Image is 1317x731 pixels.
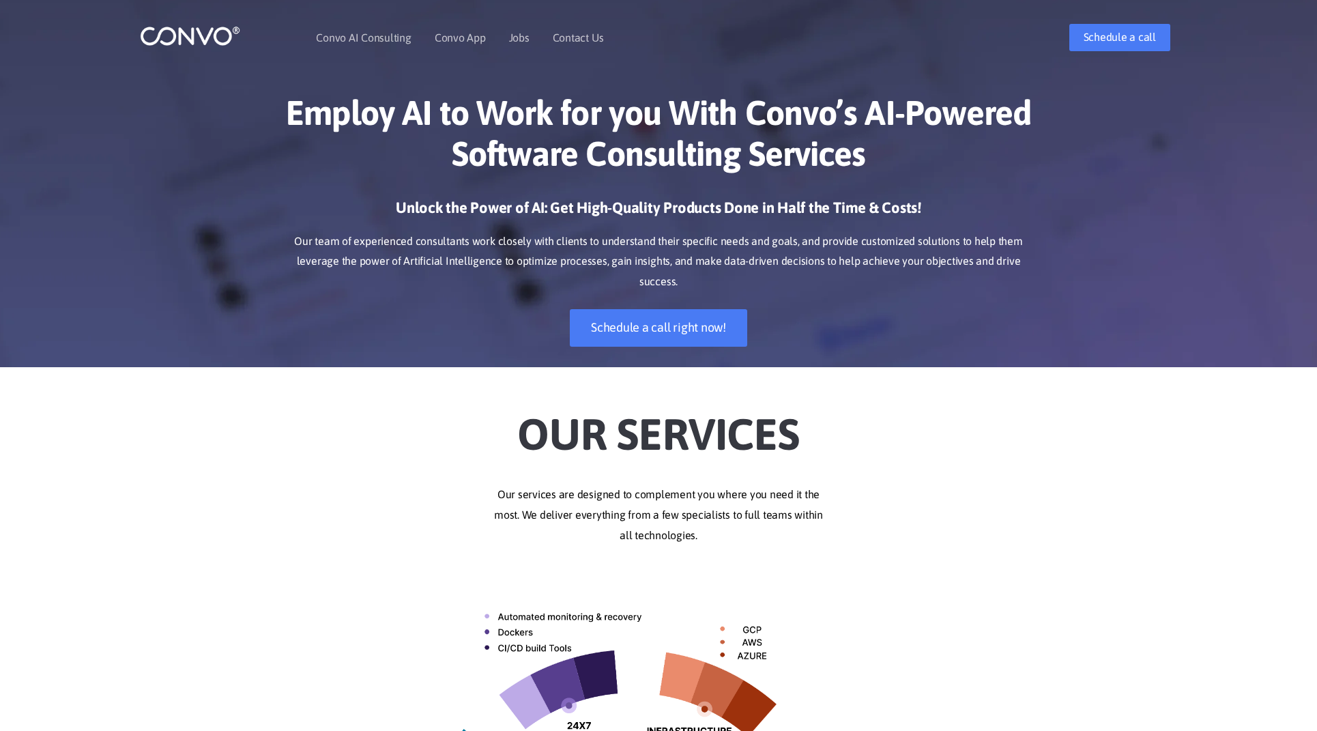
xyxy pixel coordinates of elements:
a: Convo App [435,32,486,43]
a: Schedule a call [1069,24,1170,51]
h3: Unlock the Power of AI: Get High-Quality Products Done in Half the Time & Costs! [280,198,1037,228]
img: logo_1.png [140,25,240,46]
p: Our services are designed to complement you where you need it the most. We deliver everything fro... [280,485,1037,546]
a: Schedule a call right now! [570,309,747,347]
p: Our team of experienced consultants work closely with clients to understand their specific needs ... [280,231,1037,293]
a: Jobs [509,32,530,43]
h1: Employ AI to Work for you With Convo’s AI-Powered Software Consulting Services [280,92,1037,184]
h2: Our Services [280,388,1037,464]
a: Convo AI Consulting [316,32,411,43]
a: Contact Us [553,32,604,43]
